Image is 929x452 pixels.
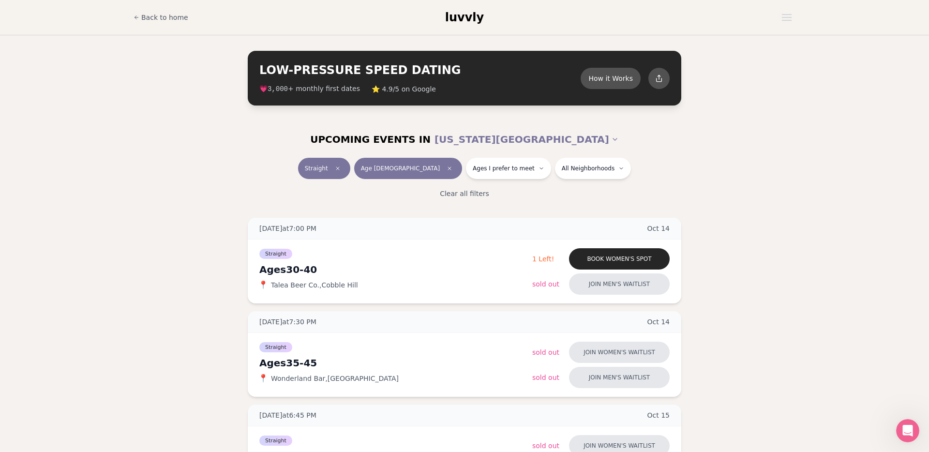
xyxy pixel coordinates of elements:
span: 1 Left! [532,255,554,263]
span: ⭐ 4.9/5 on Google [372,84,436,94]
button: Book women's spot [569,248,670,270]
span: [DATE] at 7:00 PM [259,224,316,233]
span: Age [DEMOGRAPHIC_DATA] [361,165,440,172]
span: 💗 + monthly first dates [259,84,360,94]
button: Open menu [778,10,795,25]
button: Join men's waitlist [569,273,670,295]
iframe: Intercom live chat [896,419,919,442]
button: Ages I prefer to meet [466,158,551,179]
button: Age [DEMOGRAPHIC_DATA]Clear age [354,158,462,179]
span: luvvly [445,11,484,24]
span: Sold Out [532,348,559,356]
span: Ages I prefer to meet [473,165,535,172]
span: Straight [259,249,292,259]
button: Join men's waitlist [569,367,670,388]
span: 📍 [259,375,267,382]
span: Sold Out [532,442,559,450]
a: Back to home [134,8,188,27]
span: Oct 15 [647,410,670,420]
button: How it Works [581,68,641,89]
span: Clear age [444,163,455,174]
span: 📍 [259,281,267,289]
span: Sold Out [532,280,559,288]
span: All Neighborhoods [562,165,614,172]
span: Clear event type filter [332,163,344,174]
span: Talea Beer Co. , Cobble Hill [271,280,358,290]
span: Straight [259,436,292,446]
span: Straight [305,165,328,172]
span: Oct 14 [647,317,670,327]
span: [DATE] at 7:30 PM [259,317,316,327]
button: Clear all filters [434,183,495,204]
div: Ages 30-40 [259,263,532,276]
span: 3,000 [268,85,288,93]
span: Oct 14 [647,224,670,233]
button: StraightClear event type filter [298,158,350,179]
span: UPCOMING EVENTS IN [310,133,431,146]
div: Ages 35-45 [259,356,532,370]
span: Wonderland Bar , [GEOGRAPHIC_DATA] [271,374,399,383]
a: luvvly [445,10,484,25]
span: [DATE] at 6:45 PM [259,410,316,420]
button: Join women's waitlist [569,342,670,363]
span: Sold Out [532,374,559,381]
button: [US_STATE][GEOGRAPHIC_DATA] [435,129,619,150]
span: Straight [259,342,292,352]
h2: LOW-PRESSURE SPEED DATING [259,62,581,78]
span: Back to home [141,13,188,22]
button: All Neighborhoods [555,158,631,179]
